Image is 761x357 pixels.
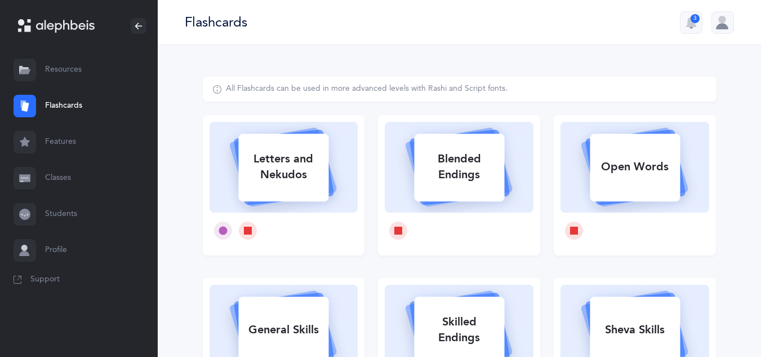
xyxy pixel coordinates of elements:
span: Support [30,274,60,285]
button: 3 [680,11,702,34]
div: All Flashcards can be used in more advanced levels with Rashi and Script fonts. [226,83,508,95]
div: Blended Endings [414,144,504,189]
div: Sheva Skills [590,315,680,345]
div: Flashcards [185,13,247,32]
div: Letters and Nekudos [238,144,328,189]
div: 3 [691,14,700,23]
div: Skilled Endings [414,307,504,352]
div: General Skills [238,315,328,345]
div: Open Words [590,152,680,182]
